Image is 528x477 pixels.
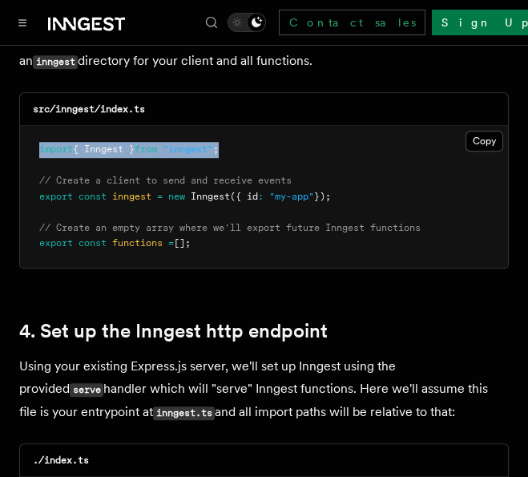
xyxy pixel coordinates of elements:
[174,237,191,249] span: [];
[13,13,32,32] button: Toggle navigation
[39,191,73,202] span: export
[33,55,78,69] code: inngest
[39,175,292,186] span: // Create a client to send and receive events
[258,191,264,202] span: :
[466,131,503,152] button: Copy
[168,191,185,202] span: new
[39,144,73,155] span: import
[213,144,219,155] span: ;
[228,13,266,32] button: Toggle dark mode
[153,406,215,420] code: inngest.ts
[39,237,73,249] span: export
[79,191,107,202] span: const
[19,27,509,73] p: Create a file in the directory of your preference. We recommend creating an directory for your cl...
[19,320,328,342] a: 4. Set up the Inngest http endpoint
[33,103,145,115] code: src/inngest/index.ts
[135,144,157,155] span: from
[191,191,230,202] span: Inngest
[157,191,163,202] span: =
[279,10,425,35] a: Contact sales
[269,191,314,202] span: "my-app"
[202,13,221,32] button: Find something...
[70,383,103,397] code: serve
[112,191,151,202] span: inngest
[112,237,163,249] span: functions
[314,191,331,202] span: });
[33,455,89,466] code: ./index.ts
[79,237,107,249] span: const
[39,222,421,233] span: // Create an empty array where we'll export future Inngest functions
[19,355,509,424] p: Using your existing Express.js server, we'll set up Inngest using the provided handler which will...
[73,144,135,155] span: { Inngest }
[168,237,174,249] span: =
[230,191,258,202] span: ({ id
[163,144,213,155] span: "inngest"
